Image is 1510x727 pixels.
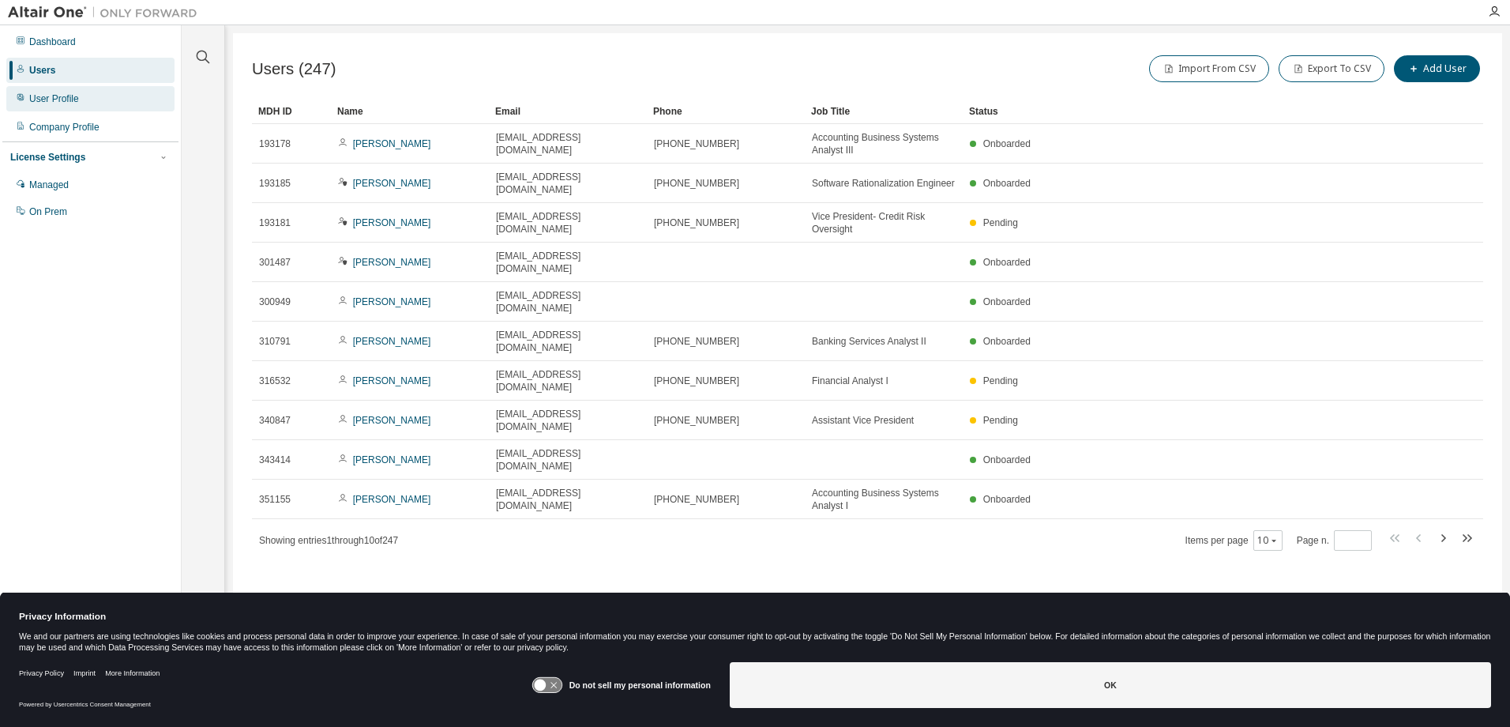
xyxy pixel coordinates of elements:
[259,414,291,427] span: 340847
[353,178,431,189] a: [PERSON_NAME]
[983,257,1031,268] span: Onboarded
[496,447,640,473] span: [EMAIL_ADDRESS][DOMAIN_NAME]
[811,99,956,124] div: Job Title
[337,99,483,124] div: Name
[259,296,291,308] span: 300949
[1394,55,1480,82] button: Add User
[812,414,914,427] span: Assistant Vice President
[969,99,1401,124] div: Status
[983,375,1018,386] span: Pending
[653,99,798,124] div: Phone
[1185,530,1283,551] span: Items per page
[259,375,291,387] span: 316532
[10,151,85,164] div: License Settings
[259,493,291,506] span: 351155
[259,335,291,348] span: 310791
[983,454,1031,465] span: Onboarded
[353,296,431,307] a: [PERSON_NAME]
[654,177,739,190] span: [PHONE_NUMBER]
[496,368,640,394] span: [EMAIL_ADDRESS][DOMAIN_NAME]
[983,138,1031,149] span: Onboarded
[353,257,431,268] a: [PERSON_NAME]
[812,335,926,348] span: Banking Services Analyst II
[983,415,1018,426] span: Pending
[496,289,640,315] span: [EMAIL_ADDRESS][DOMAIN_NAME]
[654,137,739,150] span: [PHONE_NUMBER]
[496,171,640,196] span: [EMAIL_ADDRESS][DOMAIN_NAME]
[654,375,739,387] span: [PHONE_NUMBER]
[983,178,1031,189] span: Onboarded
[1279,55,1384,82] button: Export To CSV
[654,493,739,506] span: [PHONE_NUMBER]
[1297,530,1372,551] span: Page n.
[29,205,67,218] div: On Prem
[1149,55,1269,82] button: Import From CSV
[353,415,431,426] a: [PERSON_NAME]
[1257,534,1279,547] button: 10
[353,336,431,347] a: [PERSON_NAME]
[496,487,640,512] span: [EMAIL_ADDRESS][DOMAIN_NAME]
[983,336,1031,347] span: Onboarded
[496,408,640,433] span: [EMAIL_ADDRESS][DOMAIN_NAME]
[353,494,431,505] a: [PERSON_NAME]
[259,256,291,269] span: 301487
[252,60,336,78] span: Users (247)
[496,329,640,354] span: [EMAIL_ADDRESS][DOMAIN_NAME]
[259,217,291,229] span: 193181
[29,121,100,134] div: Company Profile
[353,375,431,386] a: [PERSON_NAME]
[495,99,640,124] div: Email
[496,131,640,156] span: [EMAIL_ADDRESS][DOMAIN_NAME]
[29,64,55,77] div: Users
[812,210,956,235] span: Vice President- Credit Risk Oversight
[29,179,69,191] div: Managed
[8,5,205,21] img: Altair One
[259,137,291,150] span: 193178
[654,217,739,229] span: [PHONE_NUMBER]
[496,250,640,275] span: [EMAIL_ADDRESS][DOMAIN_NAME]
[353,454,431,465] a: [PERSON_NAME]
[983,494,1031,505] span: Onboarded
[983,296,1031,307] span: Onboarded
[353,138,431,149] a: [PERSON_NAME]
[812,375,888,387] span: Financial Analyst I
[259,454,291,466] span: 343414
[259,535,398,546] span: Showing entries 1 through 10 of 247
[983,217,1018,228] span: Pending
[259,177,291,190] span: 193185
[654,414,739,427] span: [PHONE_NUMBER]
[812,487,956,512] span: Accounting Business Systems Analyst I
[496,210,640,235] span: [EMAIL_ADDRESS][DOMAIN_NAME]
[812,177,955,190] span: Software Rationalization Engineer
[29,36,76,48] div: Dashboard
[258,99,325,124] div: MDH ID
[353,217,431,228] a: [PERSON_NAME]
[654,335,739,348] span: [PHONE_NUMBER]
[812,131,956,156] span: Accounting Business Systems Analyst III
[29,92,79,105] div: User Profile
